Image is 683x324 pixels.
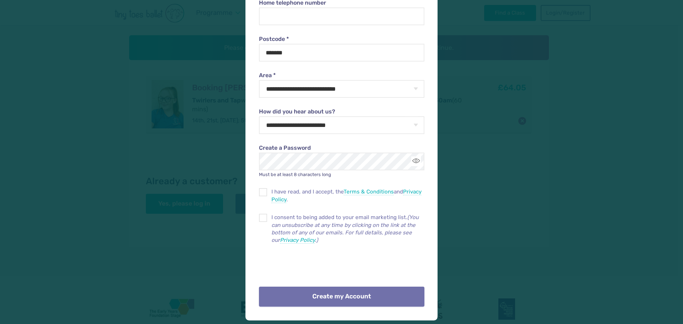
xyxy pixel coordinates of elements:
iframe: reCAPTCHA [259,251,367,279]
a: Terms & Conditions [344,188,394,195]
p: I consent to being added to your email marketing list. [271,214,424,244]
span: I have read, and I accept, the and . [271,188,424,203]
button: Create my Account [259,287,424,307]
label: Create a Password [259,144,424,152]
label: Area * [259,71,424,79]
label: Postcode * [259,35,424,43]
label: How did you hear about us? [259,108,424,116]
a: Privacy Policy [280,237,315,244]
button: Toggle password visibility [411,156,421,166]
small: Must be at least 8 characters long [259,172,331,177]
a: Privacy Policy [271,188,422,203]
